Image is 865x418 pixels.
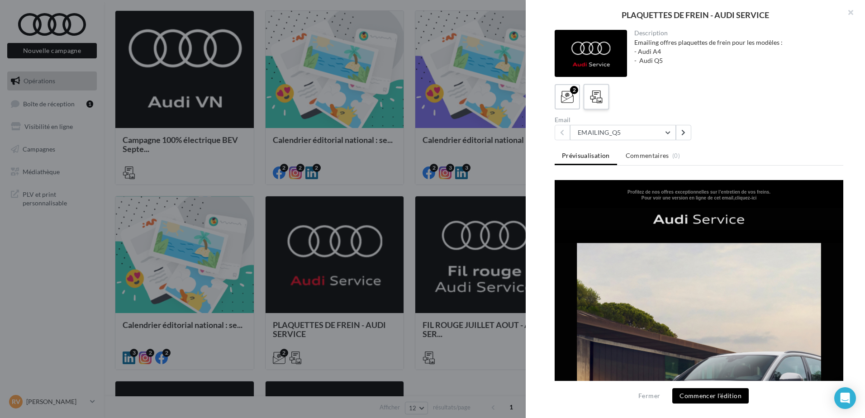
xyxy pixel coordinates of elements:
[635,390,664,401] button: Fermer
[555,117,695,123] div: Email
[634,38,836,65] div: Emailing offres plaquettes de frein pour les modèles : - Audi A4 - Audi Q5
[87,15,202,20] font: Pour voir une version en ligne de cet email,
[570,125,676,140] button: EMAILING_Q5
[834,387,856,409] div: Open Intercom Messenger
[73,9,216,14] b: Profitez de nos offres exceptionnelles sur l’entretien de vos freins.
[672,152,680,159] span: (0)
[672,388,749,404] button: Commencer l'édition
[626,151,669,160] span: Commentaires
[570,86,578,94] div: 2
[634,30,836,36] div: Description
[540,11,851,19] div: PLAQUETTES DE FREIN - AUDI SERVICE
[180,15,202,20] a: cliquez-ici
